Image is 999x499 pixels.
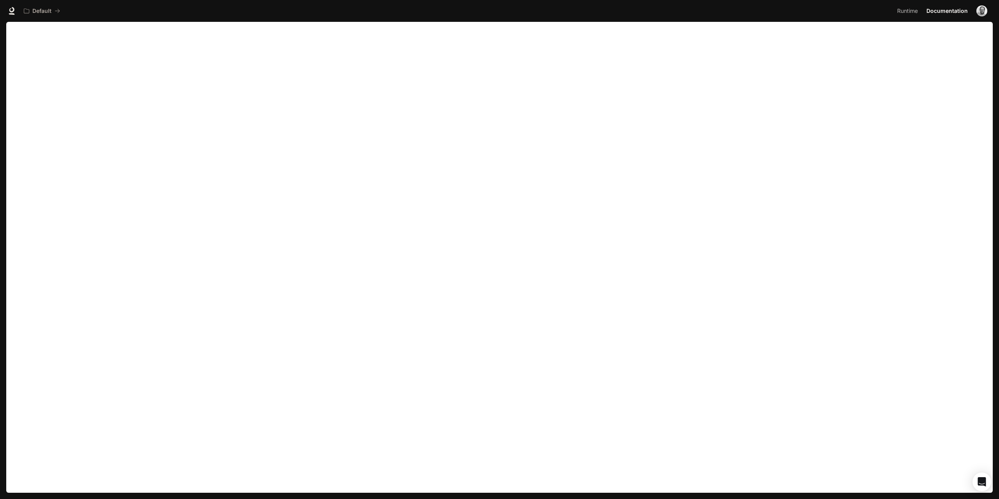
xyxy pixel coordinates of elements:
[6,22,993,499] iframe: Documentation
[923,3,971,19] a: Documentation
[926,6,968,16] span: Documentation
[894,3,923,19] a: Runtime
[974,3,990,19] button: User avatar
[976,5,987,16] img: User avatar
[972,472,991,491] div: Open Intercom Messenger
[897,6,918,16] span: Runtime
[32,8,52,14] p: Default
[20,3,64,19] button: All workspaces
